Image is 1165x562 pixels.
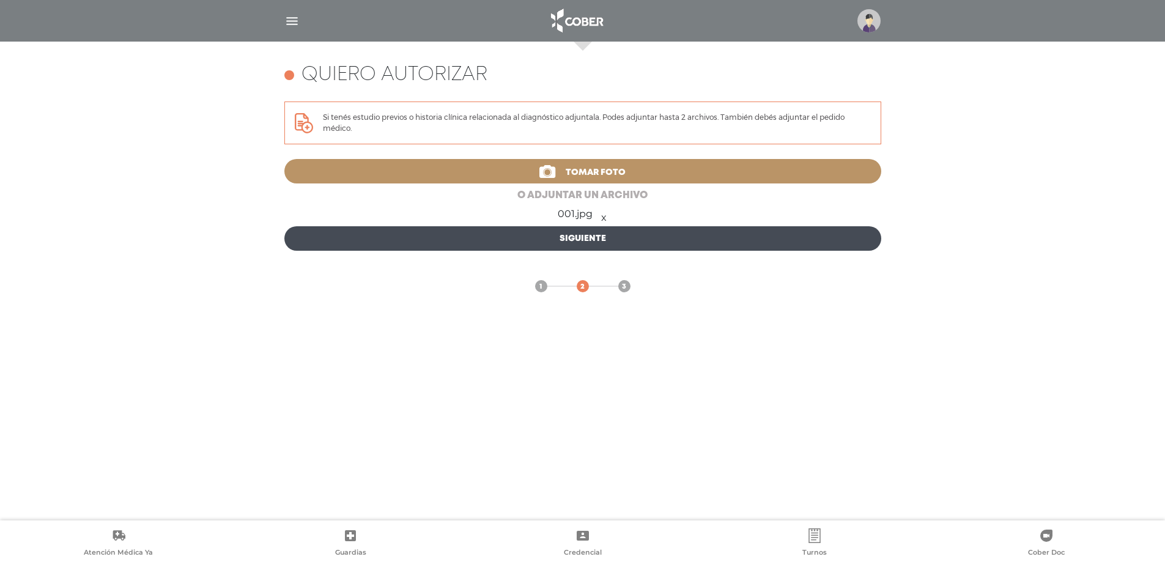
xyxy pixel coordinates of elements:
[284,226,881,251] a: Siguiente
[931,528,1163,560] a: Cober Doc
[698,528,930,560] a: Turnos
[580,281,585,292] span: 2
[622,281,626,292] span: 3
[564,548,602,559] span: Credencial
[558,210,593,218] span: 001.jpg
[284,188,881,203] a: o adjuntar un archivo
[600,210,607,218] a: x
[577,280,589,292] a: 2
[284,13,300,29] img: Cober_menu-lines-white.svg
[2,528,234,560] a: Atención Médica Ya
[301,64,487,87] h4: Quiero autorizar
[539,281,542,292] span: 1
[535,280,547,292] a: 1
[234,528,466,560] a: Guardias
[323,112,871,134] p: Si tenés estudio previos o historia clínica relacionada al diagnóstico adjuntala. Podes adjuntar ...
[618,280,631,292] a: 3
[335,548,366,559] span: Guardias
[1028,548,1065,559] span: Cober Doc
[544,6,608,35] img: logo_cober_home-white.png
[467,528,698,560] a: Credencial
[566,168,626,177] span: Tomar foto
[284,159,881,183] a: Tomar foto
[857,9,881,32] img: profile-placeholder.svg
[84,548,153,559] span: Atención Médica Ya
[802,548,827,559] span: Turnos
